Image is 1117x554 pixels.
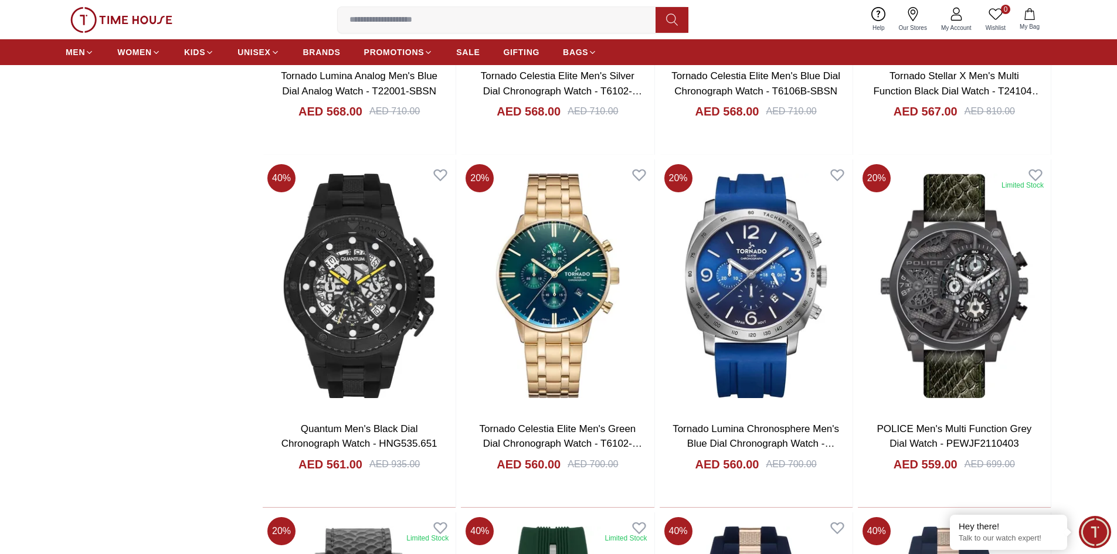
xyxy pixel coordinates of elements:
h4: AED 567.00 [894,103,958,120]
div: AED 810.00 [965,104,1015,118]
a: Tornado Celestia Elite Men's Green Dial Chronograph Watch - T6102-GBGH [479,423,642,464]
button: My Bag [1013,6,1047,33]
a: Our Stores [892,5,934,35]
span: UNISEX [237,46,270,58]
a: GIFTING [503,42,539,63]
a: Help [865,5,892,35]
span: 0 [1001,5,1010,14]
span: 20 % [863,164,891,192]
span: Help [868,23,889,32]
h4: AED 568.00 [497,103,561,120]
a: UNISEX [237,42,279,63]
span: MEN [66,46,85,58]
span: BRANDS [303,46,341,58]
a: 0Wishlist [979,5,1013,35]
div: AED 699.00 [965,457,1015,471]
img: POLICE Men's Multi Function Grey Dial Watch - PEWJF2110403 [858,159,1051,412]
span: 40 % [267,164,296,192]
span: 20 % [664,164,692,192]
h4: AED 568.00 [695,103,759,120]
span: WOMEN [117,46,152,58]
h4: AED 560.00 [695,456,759,473]
div: Limited Stock [1001,181,1044,190]
p: Talk to our watch expert! [959,533,1058,543]
img: ... [70,7,172,33]
span: 20 % [267,517,296,545]
img: Tornado Lumina Chronosphere Men's Blue Dial Chronograph Watch - T9102-SSNN [660,159,853,412]
a: Quantum Men's Black Dial Chronograph Watch - HNG535.651 [281,423,437,450]
a: BRANDS [303,42,341,63]
div: AED 700.00 [766,457,816,471]
div: AED 710.00 [766,104,816,118]
div: AED 935.00 [369,457,420,471]
a: PROMOTIONS [364,42,433,63]
a: POLICE Men's Multi Function Grey Dial Watch - PEWJF2110403 [877,423,1031,450]
a: MEN [66,42,94,63]
span: SALE [456,46,480,58]
span: 40 % [664,517,692,545]
span: PROMOTIONS [364,46,425,58]
span: 40 % [863,517,891,545]
a: KIDS [184,42,214,63]
div: AED 710.00 [369,104,420,118]
a: BAGS [563,42,597,63]
a: SALE [456,42,480,63]
span: My Bag [1015,22,1044,31]
img: Quantum Men's Black Dial Chronograph Watch - HNG535.651 [263,159,456,412]
div: Hey there! [959,521,1058,532]
div: Limited Stock [406,533,449,543]
img: Tornado Celestia Elite Men's Green Dial Chronograph Watch - T6102-GBGH [461,159,654,412]
a: Tornado Celestia Elite Men's Blue Dial Chronograph Watch - T6106B-SBSN [671,70,840,97]
h4: AED 568.00 [298,103,362,120]
span: Our Stores [894,23,932,32]
span: GIFTING [503,46,539,58]
a: Tornado Stellar X Men's Multi Function Black Dial Watch - T24104-SBSB [873,70,1041,111]
span: 40 % [466,517,494,545]
a: Tornado Lumina Chronosphere Men's Blue Dial Chronograph Watch - T9102-SSNN [673,423,839,464]
a: Tornado Celestia Elite Men's Silver Dial Chronograph Watch - T6102-KBKSK [481,70,642,111]
div: Limited Stock [605,533,647,543]
span: 20 % [466,164,494,192]
a: WOMEN [117,42,161,63]
div: AED 700.00 [568,457,618,471]
span: My Account [936,23,976,32]
h4: AED 559.00 [894,456,958,473]
div: AED 710.00 [568,104,618,118]
span: KIDS [184,46,205,58]
div: Chat Widget [1079,516,1111,548]
a: Tornado Lumina Analog Men's Blue Dial Analog Watch - T22001-SBSN [281,70,437,97]
h4: AED 561.00 [298,456,362,473]
span: Wishlist [981,23,1010,32]
h4: AED 560.00 [497,456,561,473]
span: BAGS [563,46,588,58]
